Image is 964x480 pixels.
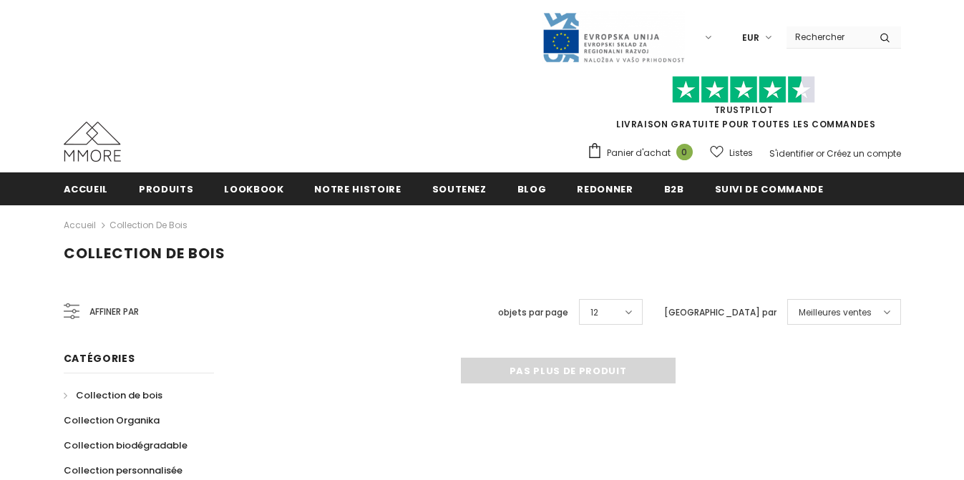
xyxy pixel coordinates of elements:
span: Listes [729,146,753,160]
span: EUR [742,31,759,45]
span: Collection de bois [64,243,225,263]
span: Panier d'achat [607,146,671,160]
a: Collection de bois [64,383,162,408]
a: Accueil [64,217,96,234]
span: Notre histoire [314,182,401,196]
a: Javni Razpis [542,31,685,43]
span: Accueil [64,182,109,196]
label: objets par page [498,305,568,320]
span: Produits [139,182,193,196]
img: Javni Razpis [542,11,685,64]
a: Lookbook [224,172,283,205]
span: Lookbook [224,182,283,196]
span: Blog [517,182,547,196]
img: Cas MMORE [64,122,121,162]
span: Meilleures ventes [799,305,872,320]
span: Collection Organika [64,413,160,427]
input: Search Site [787,26,869,47]
a: Blog [517,172,547,205]
a: soutenez [432,172,487,205]
span: Redonner [577,182,633,196]
a: Produits [139,172,193,205]
span: or [816,147,824,160]
a: Redonner [577,172,633,205]
span: B2B [664,182,684,196]
span: 0 [676,144,693,160]
span: Affiner par [89,304,139,320]
span: Collection personnalisée [64,464,182,477]
a: TrustPilot [714,104,774,116]
span: soutenez [432,182,487,196]
a: Panier d'achat 0 [587,142,700,164]
span: Suivi de commande [715,182,824,196]
a: Accueil [64,172,109,205]
a: Listes [710,140,753,165]
a: Collection Organika [64,408,160,433]
span: Collection de bois [76,388,162,402]
a: Collection de bois [109,219,188,231]
span: Catégories [64,351,135,366]
span: LIVRAISON GRATUITE POUR TOUTES LES COMMANDES [587,82,901,130]
label: [GEOGRAPHIC_DATA] par [664,305,776,320]
a: B2B [664,172,684,205]
a: Notre histoire [314,172,401,205]
a: Suivi de commande [715,172,824,205]
a: Créez un compte [827,147,901,160]
span: 12 [590,305,598,320]
img: Faites confiance aux étoiles pilotes [672,76,815,104]
a: S'identifier [769,147,814,160]
span: Collection biodégradable [64,439,188,452]
a: Collection biodégradable [64,433,188,458]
